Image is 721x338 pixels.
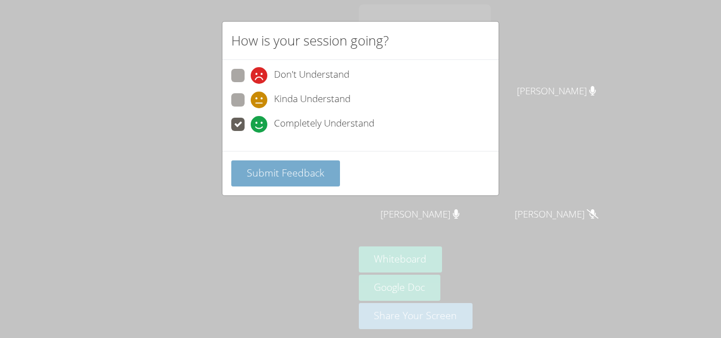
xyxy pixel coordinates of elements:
[231,31,389,51] h2: How is your session going?
[274,67,349,84] span: Don't Understand
[274,92,351,108] span: Kinda Understand
[274,116,374,133] span: Completely Understand
[231,160,340,186] button: Submit Feedback
[247,166,324,179] span: Submit Feedback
